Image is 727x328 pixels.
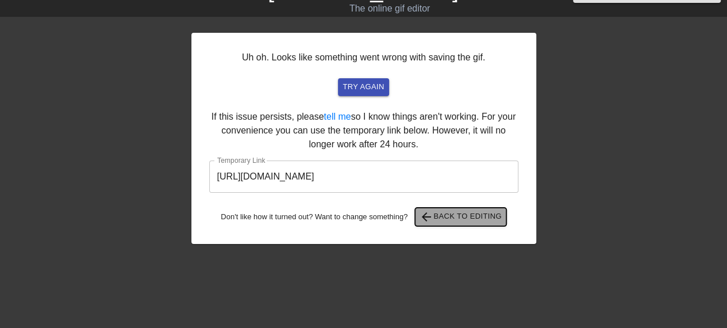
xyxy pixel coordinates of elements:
div: The online gif editor [248,2,532,16]
span: arrow_back [420,210,433,224]
a: tell me [324,112,351,121]
button: Back to Editing [415,208,506,226]
span: Back to Editing [420,210,502,224]
input: bare [209,161,518,193]
div: Uh oh. Looks like something went wrong with saving the gif. If this issue persists, please so I k... [191,33,536,244]
button: try again [338,78,388,96]
div: Don't like how it turned out? Want to change something? [209,208,518,226]
span: try again [343,81,384,94]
